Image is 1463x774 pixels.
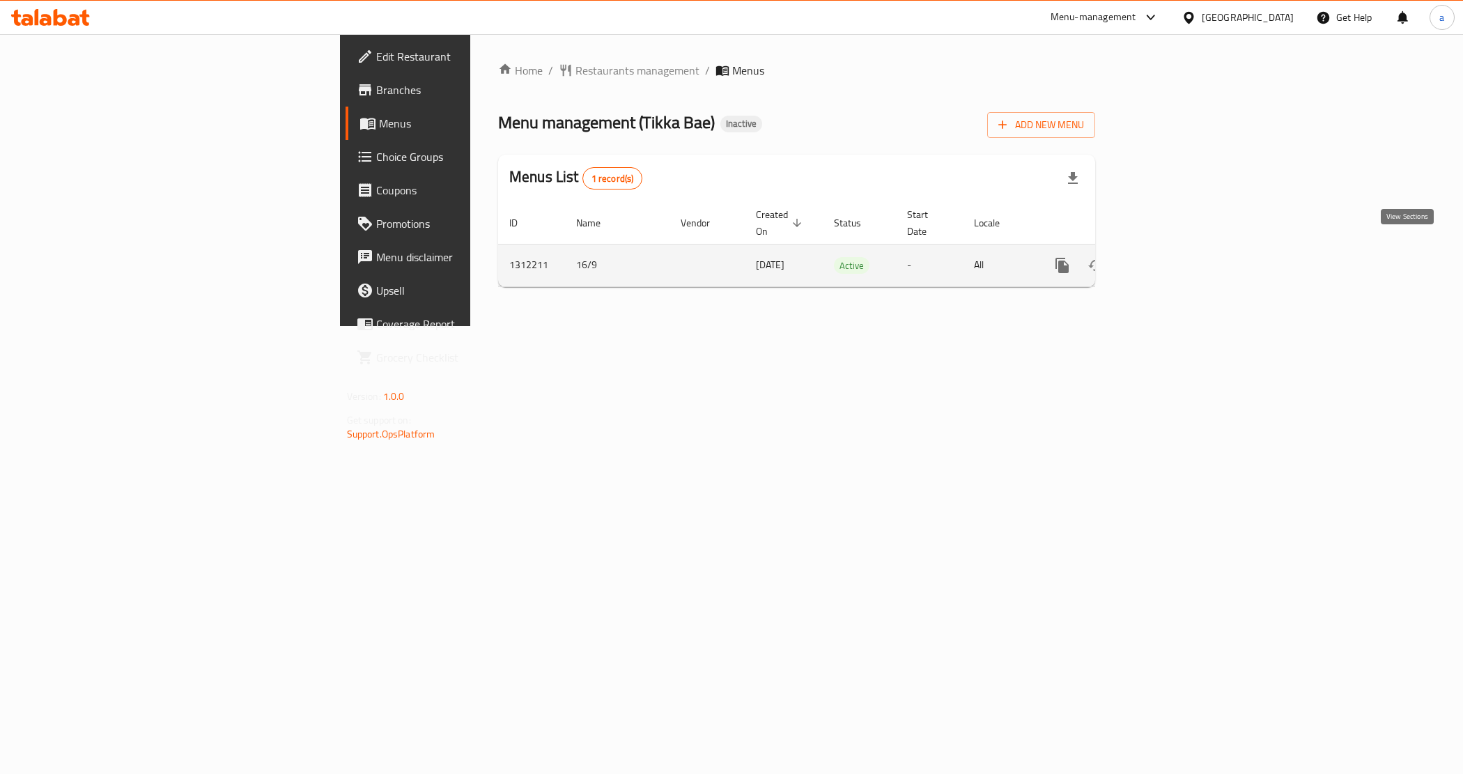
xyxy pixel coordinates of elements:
a: Coupons [346,173,585,207]
span: Created On [756,206,806,240]
span: Inactive [720,118,762,130]
li: / [705,62,710,79]
span: Add New Menu [998,116,1084,134]
span: Restaurants management [575,62,699,79]
a: Edit Restaurant [346,40,585,73]
span: Promotions [376,215,573,232]
div: Active [834,257,869,274]
td: 16/9 [565,244,669,286]
div: [GEOGRAPHIC_DATA] [1202,10,1294,25]
nav: breadcrumb [498,62,1095,79]
a: Promotions [346,207,585,240]
button: Add New Menu [987,112,1095,138]
span: a [1439,10,1444,25]
div: Total records count [582,167,643,189]
div: Export file [1056,162,1090,195]
a: Restaurants management [559,62,699,79]
span: Status [834,215,879,231]
span: Version: [347,387,381,405]
td: - [896,244,963,286]
a: Choice Groups [346,140,585,173]
span: Menu disclaimer [376,249,573,265]
div: Menu-management [1051,9,1136,26]
span: Upsell [376,282,573,299]
a: Coverage Report [346,307,585,341]
a: Grocery Checklist [346,341,585,374]
th: Actions [1035,202,1191,245]
span: Locale [974,215,1018,231]
a: Support.OpsPlatform [347,425,435,443]
button: Change Status [1079,249,1113,282]
span: Get support on: [347,411,411,429]
span: Name [576,215,619,231]
a: Branches [346,73,585,107]
button: more [1046,249,1079,282]
span: Vendor [681,215,728,231]
a: Menus [346,107,585,140]
span: Menus [732,62,764,79]
span: ID [509,215,536,231]
span: Branches [376,82,573,98]
table: enhanced table [498,202,1191,287]
span: 1.0.0 [383,387,405,405]
span: Coverage Report [376,316,573,332]
span: Choice Groups [376,148,573,165]
a: Menu disclaimer [346,240,585,274]
span: Edit Restaurant [376,48,573,65]
span: Menus [379,115,573,132]
td: All [963,244,1035,286]
span: Start Date [907,206,946,240]
div: Inactive [720,116,762,132]
h2: Menus List [509,167,642,189]
span: Active [834,258,869,274]
a: Upsell [346,274,585,307]
span: Menu management ( Tikka Bae ) [498,107,715,138]
span: Coupons [376,182,573,199]
span: Grocery Checklist [376,349,573,366]
span: [DATE] [756,256,784,274]
span: 1 record(s) [583,172,642,185]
